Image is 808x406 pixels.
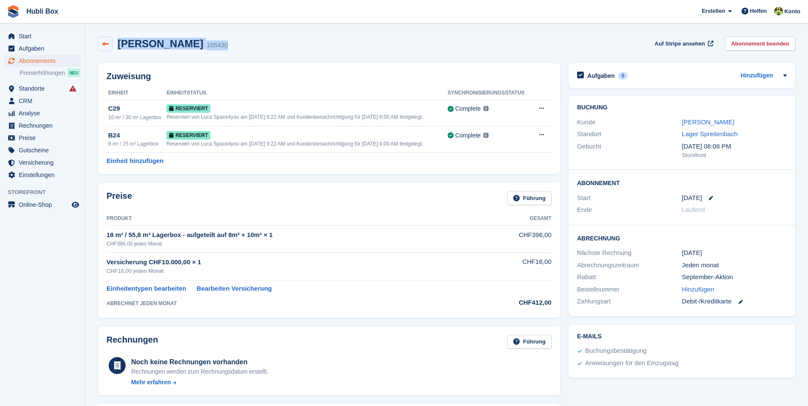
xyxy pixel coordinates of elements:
a: menu [4,169,81,181]
a: Lager Spreitenbach [682,130,738,137]
a: Bearbeiten Versicherung [197,284,272,294]
span: Analyse [19,107,70,119]
a: Preiserhöhungen NEU [20,68,81,77]
a: Einheitentypen bearbeiten [106,284,187,294]
h2: Abonnement [577,178,787,187]
span: Start [19,30,70,42]
div: Debit-/Kreditkarte [682,297,787,306]
span: Storefront [8,188,85,197]
span: CRM [19,95,70,107]
h2: Aufgaben [587,72,615,80]
div: [DATE] [682,248,787,258]
td: CHF396,00 [478,226,552,252]
a: Einheit hinzufügen [106,156,164,166]
a: menu [4,30,81,42]
div: Noch keine Rechnungen vorhanden [131,357,268,367]
img: Luca Space4you [774,7,783,15]
div: B24 [108,131,167,140]
a: Hinzufügen [741,71,773,81]
div: Gebucht [577,142,682,160]
span: Aufgaben [19,43,70,54]
div: 105430 [207,40,228,50]
div: Reserviert von Luca Space4you am [DATE] 9:22 AM und Kundenbenachrichtigung für [DATE] 6:00 AM fes... [167,140,448,148]
span: Rechnungen [19,120,70,132]
h2: Zuweisung [106,71,552,81]
div: C29 [108,104,167,114]
a: [PERSON_NAME] [682,118,734,126]
a: Hubli Box [23,4,62,18]
div: 8 m² / 25 m³ Lagerbox [108,140,167,148]
span: Online-Shop [19,199,70,211]
i: Es sind Fehler bei der Synchronisierung von Smart-Einträgen aufgetreten [69,85,76,92]
div: Anweisungen für den Einzugstag [585,358,679,369]
span: Standorte [19,83,70,94]
span: Auf Stripe ansehen [655,40,705,48]
span: Konto [784,7,800,16]
span: Abonnements [19,55,70,67]
span: Versicherung [19,157,70,169]
div: Start [577,193,682,203]
th: Einheitstatus [167,86,448,100]
div: [DATE] 08:08 PM [682,142,787,152]
div: Reserviert von Luca Space4you am [DATE] 9:22 AM und Kundenbenachrichtigung für [DATE] 6:00 AM fes... [167,113,448,121]
span: Erstellen [702,7,725,15]
th: Produkt [106,212,478,226]
a: Auf Stripe ansehen [651,37,715,51]
div: CHF412,00 [478,298,552,308]
div: Versicherung CHF10.000,00 × 1 [106,257,478,267]
div: Bestellnummer [577,285,682,294]
th: Synchronisierungsstatus [448,86,532,100]
div: Ende [577,205,682,215]
span: Reserviert [167,131,210,140]
div: CHF16,00 jeden Monat [106,267,478,275]
img: stora-icon-8386f47178a22dfd0bd8f6a31ec36ba5ce8667c1dd55bd0f319d3a0aa187defe.svg [7,5,20,18]
div: Abrechnungszeitraum [577,260,682,270]
img: icon-info-grey-7440780725fd019a000dd9b08b2336e03edf1995a4989e88bcd33f0948082b44.svg [483,106,489,111]
td: CHF16,00 [478,252,552,280]
h2: E-Mails [577,333,787,340]
img: icon-info-grey-7440780725fd019a000dd9b08b2336e03edf1995a4989e88bcd33f0948082b44.svg [483,133,489,138]
h2: Rechnungen [106,335,158,349]
div: NEU [67,69,81,77]
a: Hinzufügen [682,285,714,294]
th: Einheit [106,86,167,100]
a: menu [4,95,81,107]
a: menu [4,83,81,94]
div: Nächste Rechnung [577,248,682,258]
a: menu [4,107,81,119]
span: Laufend [682,206,705,213]
div: September-Aktion [682,272,787,282]
div: 10 m² / 30 m³ Lagerbox [108,114,167,121]
span: Preise [19,132,70,144]
h2: Abrechnung [577,234,787,242]
a: Vorschau-Shop [70,200,81,210]
th: Gesamt [478,212,552,226]
a: menu [4,43,81,54]
h2: Buchung [577,104,787,111]
div: Complete [455,104,481,113]
div: 0 [618,72,628,80]
a: menu [4,55,81,67]
a: menu [4,120,81,132]
span: Preiserhöhungen [20,69,65,77]
div: Complete [455,131,481,140]
div: Zahlungsart [577,297,682,306]
span: Helfen [750,7,767,15]
h2: Preise [106,191,132,205]
div: Rechnungen werden zum Rechnungsdatum erstellt. [131,367,268,376]
a: menu [4,144,81,156]
a: menu [4,132,81,144]
a: Abonnement beenden [725,37,795,51]
h2: [PERSON_NAME] [118,38,203,49]
span: Gutscheine [19,144,70,156]
time: 2025-09-11 23:00:00 UTC [682,193,702,203]
div: Mehr erfahren [131,378,171,387]
span: Reserviert [167,104,210,113]
div: 18 m² / 55,8 m³ Lagerbox - aufgeteilt auf 8m² + 10m² × 1 [106,230,478,240]
div: Standort [577,129,682,139]
div: ABRECHNET JEDEN MONAT [106,300,478,307]
div: Storefront [682,151,787,160]
a: Speisekarte [4,199,81,211]
a: Führung [507,335,552,349]
div: Rabatt [577,272,682,282]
